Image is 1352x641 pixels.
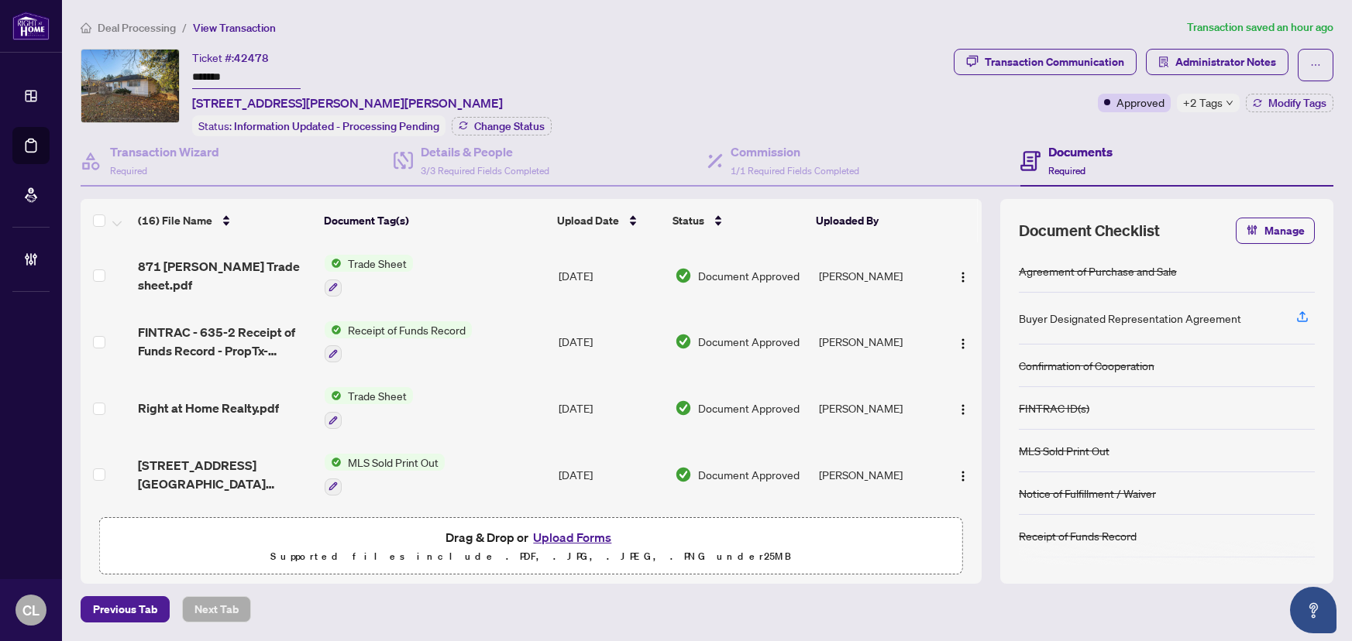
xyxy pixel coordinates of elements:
[813,242,941,309] td: [PERSON_NAME]
[342,321,472,338] span: Receipt of Funds Record
[1019,485,1156,502] div: Notice of Fulfillment / Waiver
[1116,94,1165,111] span: Approved
[957,470,969,482] img: Logo
[100,518,962,575] span: Drag & Drop orUpload FormsSupported files include .PDF, .JPG, .JPEG, .PNG under25MB
[675,466,692,483] img: Document Status
[12,12,50,40] img: logo
[951,396,975,420] button: Logo
[138,323,313,360] span: FINTRAC - 635-2 Receipt of Funds Record - PropTx-OREA_[DATE] 13_38_44.pdf
[1019,220,1160,242] span: Document Checklist
[138,456,313,493] span: [STREET_ADDRESS][GEOGRAPHIC_DATA][PERSON_NAME] MLS Sold.pdf
[951,329,975,354] button: Logo
[192,115,446,136] div: Status:
[675,267,692,284] img: Document Status
[1048,165,1085,177] span: Required
[698,399,800,416] span: Document Approved
[474,121,545,132] span: Change Status
[452,117,552,135] button: Change Status
[1019,442,1109,459] div: MLS Sold Print Out
[325,454,342,471] img: Status Icon
[552,375,668,441] td: [DATE]
[1175,50,1276,74] span: Administrator Notes
[192,49,269,67] div: Ticket #:
[957,338,969,350] img: Logo
[1019,262,1177,279] div: Agreement of Purchase and Sale
[234,119,439,133] span: Information Updated - Processing Pending
[192,94,503,112] span: [STREET_ADDRESS][PERSON_NAME][PERSON_NAME]
[81,50,179,122] img: IMG-E11904442_1.jpg
[98,21,176,35] span: Deal Processing
[552,508,668,574] td: [DATE]
[325,321,472,363] button: Status IconReceipt of Funds Record
[813,508,941,574] td: [PERSON_NAME]
[182,596,251,622] button: Next Tab
[342,255,413,272] span: Trade Sheet
[1246,94,1333,112] button: Modify Tags
[528,527,616,547] button: Upload Forms
[325,255,413,297] button: Status IconTrade Sheet
[813,375,941,441] td: [PERSON_NAME]
[1183,94,1223,111] span: +2 Tags
[1290,587,1337,633] button: Open asap
[342,454,445,471] span: MLS Sold Print Out
[421,142,549,161] h4: Details & People
[552,242,668,309] td: [DATE]
[1048,142,1113,161] h4: Documents
[182,19,187,36] li: /
[675,333,692,350] img: Document Status
[552,309,668,375] td: [DATE]
[138,257,313,294] span: 871 [PERSON_NAME] Trade sheet.pdf
[110,142,219,161] h4: Transaction Wizard
[325,321,342,338] img: Status Icon
[1019,527,1137,544] div: Receipt of Funds Record
[110,165,147,177] span: Required
[673,212,704,229] span: Status
[325,387,413,429] button: Status IconTrade Sheet
[318,199,551,242] th: Document Tag(s)
[1019,310,1241,327] div: Buyer Designated Representation Agreement
[81,22,91,33] span: home
[698,333,800,350] span: Document Approved
[698,466,800,483] span: Document Approved
[81,596,170,622] button: Previous Tab
[1187,19,1333,36] article: Transaction saved an hour ago
[551,199,666,242] th: Upload Date
[951,462,975,487] button: Logo
[1146,49,1288,75] button: Administrator Notes
[1236,218,1315,244] button: Manage
[675,399,692,416] img: Document Status
[138,212,212,229] span: (16) File Name
[132,199,318,242] th: (16) File Name
[1264,218,1305,243] span: Manage
[985,50,1124,74] div: Transaction Communication
[810,199,937,242] th: Uploaded By
[1158,57,1169,67] span: solution
[557,212,619,229] span: Upload Date
[813,441,941,508] td: [PERSON_NAME]
[325,454,445,495] button: Status IconMLS Sold Print Out
[342,387,413,404] span: Trade Sheet
[138,399,279,417] span: Right at Home Realty.pdf
[1019,357,1154,374] div: Confirmation of Cooperation
[325,387,342,404] img: Status Icon
[1310,60,1321,70] span: ellipsis
[731,165,859,177] span: 1/1 Required Fields Completed
[1019,399,1089,416] div: FINTRAC ID(s)
[698,267,800,284] span: Document Approved
[666,199,810,242] th: Status
[813,309,941,375] td: [PERSON_NAME]
[22,599,40,621] span: CL
[234,51,269,65] span: 42478
[731,142,859,161] h4: Commission
[954,49,1137,75] button: Transaction Communication
[446,527,616,547] span: Drag & Drop or
[421,165,549,177] span: 3/3 Required Fields Completed
[957,271,969,283] img: Logo
[1226,99,1233,107] span: down
[951,263,975,288] button: Logo
[552,441,668,508] td: [DATE]
[325,255,342,272] img: Status Icon
[957,403,969,416] img: Logo
[1268,98,1326,108] span: Modify Tags
[109,547,953,566] p: Supported files include .PDF, .JPG, .JPEG, .PNG under 25 MB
